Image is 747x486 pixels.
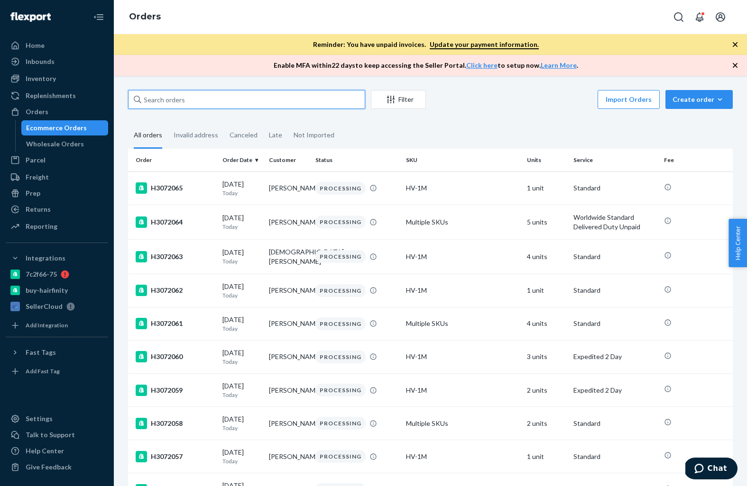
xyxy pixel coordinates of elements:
[312,149,402,171] th: Status
[673,95,726,104] div: Create order
[26,321,68,329] div: Add Integration
[222,315,261,333] div: [DATE]
[315,317,366,330] div: PROCESSING
[222,414,261,432] div: [DATE]
[265,307,312,340] td: [PERSON_NAME]
[598,90,660,109] button: Import Orders
[6,219,108,234] a: Reporting
[222,358,261,366] p: Today
[523,171,570,205] td: 1 unit
[222,424,261,432] p: Today
[729,219,747,267] span: Help Center
[573,252,656,261] p: Standard
[371,95,425,104] div: Filter
[6,170,108,185] a: Freight
[315,250,366,263] div: PROCESSING
[265,407,312,440] td: [PERSON_NAME]
[26,74,56,83] div: Inventory
[26,348,56,357] div: Fast Tags
[230,123,258,147] div: Canceled
[222,448,261,465] div: [DATE]
[222,457,261,465] p: Today
[406,286,519,295] div: HV-1M
[174,123,218,147] div: Invalid address
[6,202,108,217] a: Returns
[121,3,168,31] ol: breadcrumbs
[222,213,261,231] div: [DATE]
[26,123,87,133] div: Ecommerce Orders
[523,239,570,274] td: 4 units
[523,274,570,307] td: 1 unit
[6,299,108,314] a: SellerCloud
[265,374,312,407] td: [PERSON_NAME]
[711,8,730,27] button: Open account menu
[690,8,709,27] button: Open notifications
[313,40,539,49] p: Reminder: You have unpaid invoices.
[265,205,312,239] td: [PERSON_NAME]
[21,120,109,135] a: Ecommerce Orders
[669,8,688,27] button: Open Search Box
[6,411,108,426] a: Settings
[26,41,45,50] div: Home
[466,61,498,69] a: Click here
[26,139,84,149] div: Wholesale Orders
[26,302,63,311] div: SellerCloud
[269,156,308,164] div: Customer
[222,348,261,366] div: [DATE]
[222,282,261,299] div: [DATE]
[402,149,523,171] th: SKU
[10,12,51,22] img: Flexport logo
[136,385,215,396] div: H3072059
[6,153,108,168] a: Parcel
[523,307,570,340] td: 4 units
[136,351,215,362] div: H3072060
[6,54,108,69] a: Inbounds
[26,286,68,295] div: buy-hairfinity
[222,189,261,197] p: Today
[523,340,570,373] td: 3 units
[523,374,570,407] td: 2 units
[219,149,265,171] th: Order Date
[402,205,523,239] td: Multiple SKUs
[430,40,539,49] a: Update your payment information.
[6,364,108,379] a: Add Fast Tag
[315,384,366,396] div: PROCESSING
[573,352,656,361] p: Expedited 2 Day
[6,459,108,475] button: Give Feedback
[523,205,570,239] td: 5 units
[573,386,656,395] p: Expedited 2 Day
[222,223,261,231] p: Today
[6,318,108,333] a: Add Integration
[6,427,108,442] button: Talk to Support
[371,90,426,109] button: Filter
[402,407,523,440] td: Multiple SKUs
[134,123,162,149] div: All orders
[315,450,366,463] div: PROCESSING
[6,267,108,282] a: 7c2f66-75
[26,155,46,165] div: Parcel
[136,182,215,194] div: H3072065
[573,452,656,461] p: Standard
[523,149,570,171] th: Units
[222,324,261,333] p: Today
[26,367,60,375] div: Add Fast Tag
[222,381,261,399] div: [DATE]
[265,171,312,205] td: [PERSON_NAME]
[573,319,656,328] p: Standard
[265,440,312,473] td: [PERSON_NAME]
[269,123,282,147] div: Late
[26,189,40,198] div: Prep
[406,386,519,395] div: HV-1M
[265,340,312,373] td: [PERSON_NAME]
[406,252,519,261] div: HV-1M
[315,284,366,297] div: PROCESSING
[128,149,219,171] th: Order
[315,417,366,430] div: PROCESSING
[573,286,656,295] p: Standard
[6,283,108,298] a: buy-hairfinity
[136,318,215,329] div: H3072061
[315,182,366,195] div: PROCESSING
[26,430,75,440] div: Talk to Support
[222,257,261,265] p: Today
